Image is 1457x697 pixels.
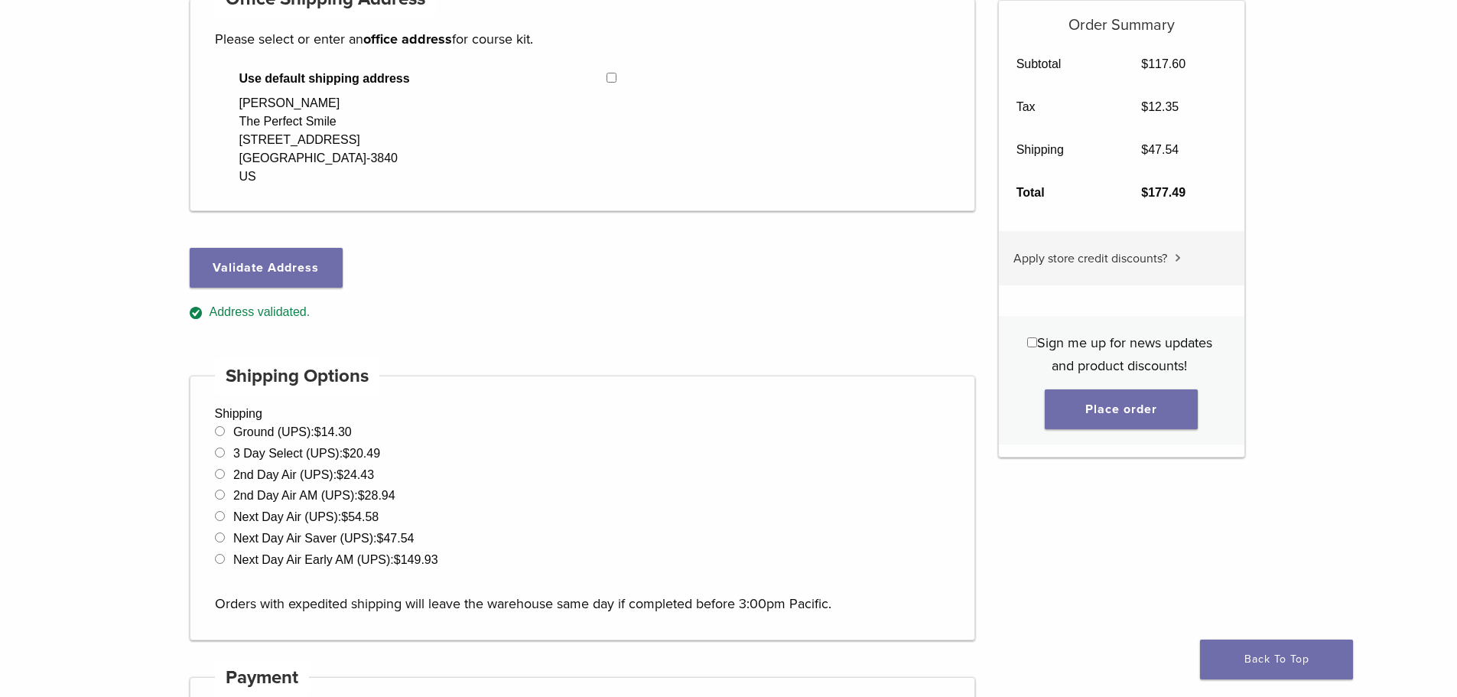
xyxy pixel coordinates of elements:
[233,425,352,438] label: Ground (UPS):
[341,510,348,523] span: $
[1141,57,1185,70] bdi: 117.60
[233,510,379,523] label: Next Day Air (UPS):
[1013,251,1167,266] span: Apply store credit discounts?
[233,468,374,481] label: 2nd Day Air (UPS):
[343,447,350,460] span: $
[337,468,374,481] bdi: 24.43
[999,1,1244,34] h5: Order Summary
[190,376,976,640] div: Shipping
[358,489,395,502] bdi: 28.94
[215,660,310,696] h4: Payment
[233,553,438,566] label: Next Day Air Early AM (UPS):
[999,86,1124,129] th: Tax
[394,553,438,566] bdi: 149.93
[215,28,951,50] p: Please select or enter an for course kit.
[190,248,343,288] button: Validate Address
[999,129,1124,171] th: Shipping
[233,532,415,545] label: Next Day Air Saver (UPS):
[377,532,384,545] span: $
[337,468,343,481] span: $
[239,70,607,88] span: Use default shipping address
[1027,337,1037,347] input: Sign me up for news updates and product discounts!
[239,94,398,186] div: [PERSON_NAME] The Perfect Smile [STREET_ADDRESS] [GEOGRAPHIC_DATA]-3840 US
[341,510,379,523] bdi: 54.58
[1141,57,1148,70] span: $
[358,489,365,502] span: $
[1045,389,1198,429] button: Place order
[233,447,380,460] label: 3 Day Select (UPS):
[999,43,1124,86] th: Subtotal
[377,532,415,545] bdi: 47.54
[215,569,951,615] p: Orders with expedited shipping will leave the warehouse same day if completed before 3:00pm Pacific.
[1175,254,1181,262] img: caret.svg
[363,31,452,47] strong: office address
[314,425,352,438] bdi: 14.30
[1141,143,1179,156] bdi: 47.54
[190,303,976,322] div: Address validated.
[394,553,401,566] span: $
[1141,186,1148,199] span: $
[1141,186,1185,199] bdi: 177.49
[1200,640,1353,679] a: Back To Top
[233,489,395,502] label: 2nd Day Air AM (UPS):
[1141,100,1179,113] bdi: 12.35
[1037,334,1212,374] span: Sign me up for news updates and product discounts!
[215,358,380,395] h4: Shipping Options
[999,171,1124,214] th: Total
[1141,100,1148,113] span: $
[314,425,321,438] span: $
[1141,143,1148,156] span: $
[343,447,380,460] bdi: 20.49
